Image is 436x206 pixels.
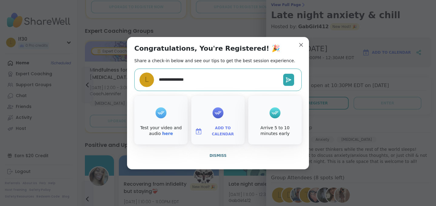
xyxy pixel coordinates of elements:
a: here [162,131,173,136]
span: Dismiss [210,154,226,158]
img: ShareWell Logomark [195,128,202,135]
h2: Share a check-in below and see our tips to get the best session experience. [134,58,295,64]
button: Add to Calendar [193,125,243,138]
div: Arrive 5 to 10 minutes early [250,125,300,137]
h1: Congratulations, You're Registered! 🎉 [134,44,280,53]
button: Dismiss [134,149,302,162]
span: Add to Calendar [205,125,241,137]
div: Test your video and audio [136,125,186,137]
span: l [145,74,149,85]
